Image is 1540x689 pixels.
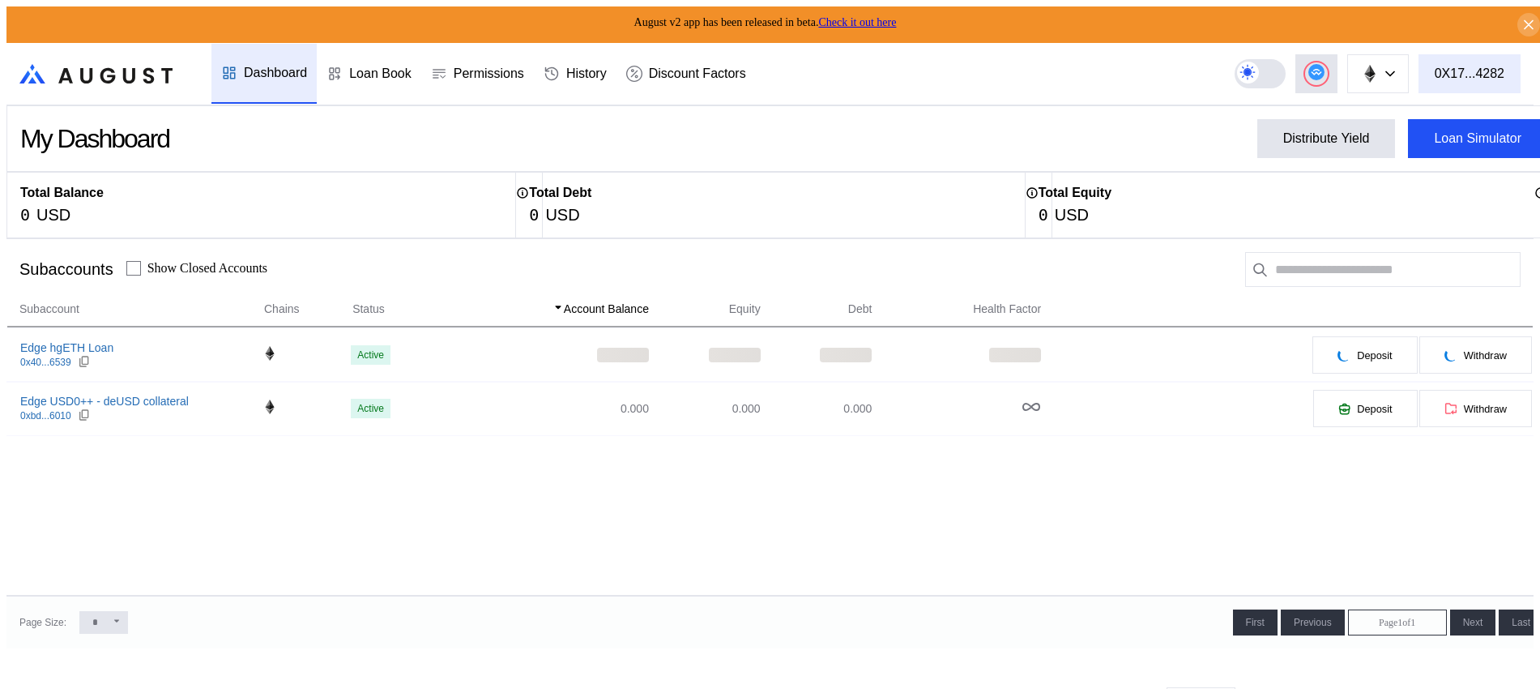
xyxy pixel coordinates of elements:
a: History [534,44,616,104]
div: USD [1055,205,1089,225]
div: Page Size: [19,617,66,628]
div: Active [357,349,384,361]
span: Deposit [1357,403,1392,415]
td: 0.000 [650,382,761,435]
div: Edge hgETH Loan [20,340,113,355]
img: chain logo [1361,65,1379,83]
div: 0 [1039,205,1048,225]
button: Distribute Yield [1257,119,1396,158]
div: 0x40...6539 [20,357,71,368]
div: Discount Factors [649,66,746,81]
div: Loan Simulator [1434,131,1521,146]
span: Status [352,301,385,318]
span: August v2 app has been released in beta. [634,16,897,28]
button: First [1233,610,1278,636]
div: USD [36,205,70,225]
div: Subaccounts [19,260,113,279]
span: Page 1 of 1 [1379,617,1415,629]
button: pendingWithdraw [1418,336,1533,374]
span: Withdraw [1464,349,1507,362]
div: Edge USD0++ - deUSD collateral [20,394,189,409]
div: 0 [20,205,30,225]
img: pending [1444,349,1457,362]
img: pending [1337,349,1350,362]
button: chain logo [1347,54,1409,93]
div: 0 [529,205,539,225]
span: Next [1463,617,1483,628]
div: 0X17...4282 [1435,66,1504,81]
div: USD [545,205,579,225]
button: Deposit [1312,389,1418,428]
div: 0xbd...6010 [20,410,71,422]
span: Account Balance [564,301,649,318]
label: Show Closed Accounts [147,261,267,276]
div: History [566,66,607,81]
span: Deposit [1357,349,1392,362]
h2: Total Debt [529,186,591,200]
div: Permissions [454,66,524,81]
span: Previous [1294,617,1332,628]
button: Next [1450,610,1496,636]
img: chain logo [262,346,277,361]
a: Dashboard [211,44,317,104]
td: 0.000 [761,382,873,435]
button: pendingDeposit [1312,336,1418,374]
div: Active [357,403,384,414]
span: Debt [848,301,872,318]
button: Previous [1281,610,1345,636]
a: Loan Book [317,44,421,104]
span: Last [1512,617,1530,628]
img: chain logo [262,400,277,414]
td: 0.000 [445,382,650,435]
a: Permissions [421,44,534,104]
span: Equity [729,301,761,318]
span: Chains [264,301,300,318]
a: Discount Factors [616,44,756,104]
span: Withdraw [1464,403,1507,415]
span: First [1246,617,1265,628]
h2: Total Equity [1039,186,1111,200]
button: 0X17...4282 [1418,54,1521,93]
div: Distribute Yield [1283,131,1370,146]
a: Check it out here [818,16,896,28]
div: Dashboard [244,66,307,80]
h2: Total Balance [20,186,104,200]
div: My Dashboard [20,124,169,154]
span: Subaccount [19,301,79,318]
div: Loan Book [349,66,412,81]
button: Withdraw [1418,389,1533,428]
span: Health Factor [973,301,1041,318]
